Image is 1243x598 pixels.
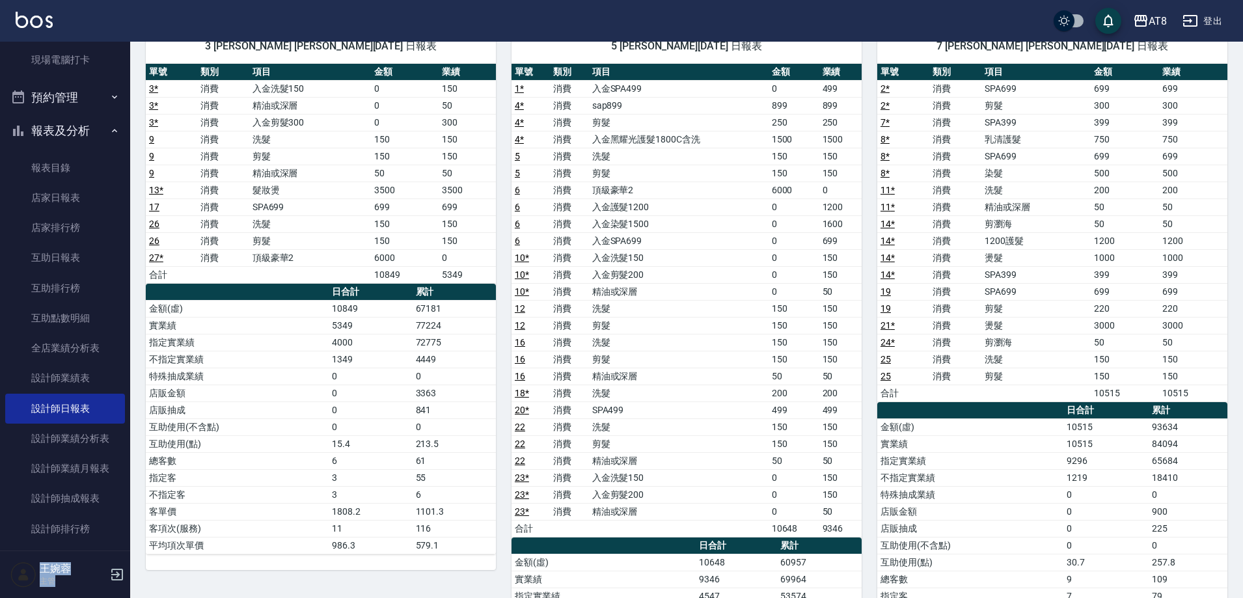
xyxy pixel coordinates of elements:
td: 剪髮 [981,97,1091,114]
td: 1500 [819,131,862,148]
a: 現場電腦打卡 [5,45,125,75]
td: 頂級豪華2 [249,249,372,266]
td: 500 [1159,165,1227,182]
td: 消費 [550,283,588,300]
td: 3000 [1091,317,1159,334]
td: 剪髮 [981,300,1091,317]
td: 150 [371,232,439,249]
td: 消費 [550,401,588,418]
td: 0 [819,182,862,198]
table: a dense table [146,284,496,554]
td: 150 [819,249,862,266]
td: SPA499 [589,401,769,418]
td: 剪髮 [981,368,1091,385]
a: 9 [149,151,154,161]
td: 50 [1091,334,1159,351]
td: 50 [819,368,862,385]
td: 頂級豪華2 [589,182,769,198]
td: 消費 [197,114,249,131]
a: 報表目錄 [5,153,125,183]
a: 互助排行榜 [5,273,125,303]
td: 1349 [329,351,412,368]
td: 150 [819,334,862,351]
td: SPA399 [981,114,1091,131]
td: 消費 [550,300,588,317]
td: 消費 [550,97,588,114]
td: 消費 [197,198,249,215]
td: 67181 [413,300,496,317]
td: 剪髮 [589,351,769,368]
td: 消費 [550,80,588,97]
a: 26 [149,219,159,229]
td: 入金護髮1200 [589,198,769,215]
h5: 王婉蓉 [40,562,106,575]
button: save [1095,8,1121,34]
a: 19 [881,303,891,314]
td: 消費 [929,334,981,351]
td: 50 [1159,215,1227,232]
td: 150 [439,232,496,249]
td: 消費 [197,148,249,165]
td: 10515 [1091,385,1159,401]
a: 全店業績分析表 [5,333,125,363]
button: 登出 [1177,9,1227,33]
td: 消費 [929,97,981,114]
td: 消費 [197,97,249,114]
td: 消費 [550,131,588,148]
a: 設計師抽成報表 [5,483,125,513]
td: 洗髮 [589,385,769,401]
a: 設計師業績表 [5,363,125,393]
img: Person [10,562,36,588]
td: 0 [371,80,439,97]
td: 精油或深層 [249,165,372,182]
td: 消費 [550,334,588,351]
td: 精油或深層 [589,368,769,385]
td: 合計 [877,385,929,401]
td: 消費 [929,215,981,232]
table: a dense table [512,64,862,537]
td: 150 [439,148,496,165]
td: 消費 [929,351,981,368]
td: 1000 [1159,249,1227,266]
a: 6 [515,219,520,229]
td: 3363 [413,385,496,401]
td: 入金SPA699 [589,232,769,249]
td: 0 [413,368,496,385]
th: 類別 [550,64,588,81]
td: 實業績 [146,317,329,334]
td: 841 [413,401,496,418]
a: 22 [515,455,525,466]
td: 洗髮 [589,334,769,351]
td: 店販抽成 [146,401,329,418]
th: 單號 [146,64,197,81]
td: 消費 [550,232,588,249]
td: 消費 [550,198,588,215]
td: 50 [819,283,862,300]
td: 750 [1159,131,1227,148]
td: 699 [371,198,439,215]
td: 0 [329,385,412,401]
a: 9 [149,168,154,178]
td: 3500 [371,182,439,198]
td: 1200 [1159,232,1227,249]
td: 不指定實業績 [146,351,329,368]
td: 0 [769,232,819,249]
td: 399 [1159,114,1227,131]
td: 洗髮 [589,148,769,165]
td: 染髮 [981,165,1091,182]
td: 150 [439,215,496,232]
a: 設計師日報表 [5,394,125,424]
td: 150 [769,351,819,368]
a: 店家日報表 [5,183,125,213]
th: 項目 [249,64,372,81]
td: 洗髮 [249,215,372,232]
td: SPA699 [981,80,1091,97]
td: 0 [329,401,412,418]
a: 5 [515,168,520,178]
td: 220 [1091,300,1159,317]
td: 150 [371,131,439,148]
td: 特殊抽成業績 [146,368,329,385]
td: 150 [769,334,819,351]
td: 200 [1159,182,1227,198]
td: 699 [1091,283,1159,300]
